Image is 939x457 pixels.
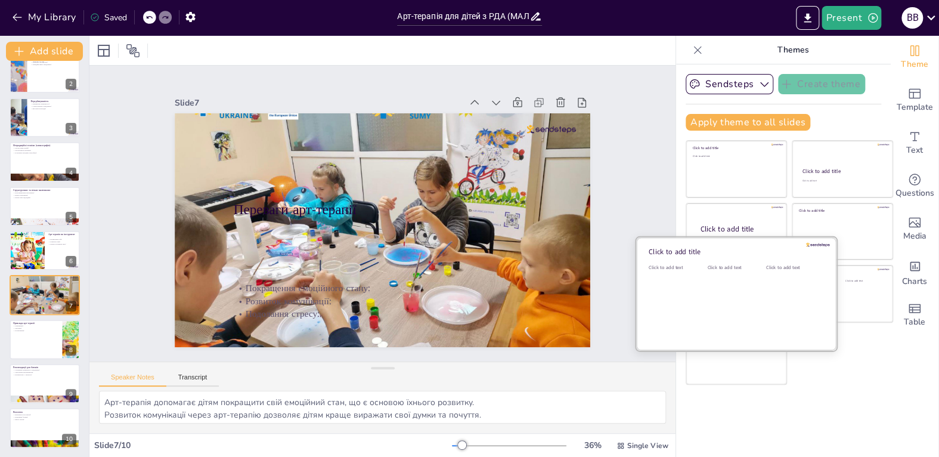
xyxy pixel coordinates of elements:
[66,168,76,178] div: 4
[906,144,923,157] span: Text
[48,233,76,236] p: Арт-терапія як інструмент
[48,243,76,245] p: Краще розуміння світу:
[20,308,72,310] p: Подолання стресу:
[13,150,76,152] p: Обговорення малюнків:
[397,8,529,25] input: Insert title
[10,275,80,314] div: https://cdn.sendsteps.com/images/logo/sendsteps_logo_white.pnghttps://cdn.sendsteps.com/images/lo...
[166,373,219,387] button: Transcript
[822,6,881,30] button: Present
[13,371,76,373] p: Заохочення експериментів:
[10,53,80,92] div: 2
[30,103,76,105] p: Зменшення тривожності:
[891,294,938,336] div: Add a table
[62,434,76,444] div: 10
[13,192,76,194] p: Цілеспрямоване малювання:
[202,79,491,218] p: Покращення емоційного стану:
[228,148,525,294] p: Переваги арт-терапії
[94,440,452,451] div: Slide 7 / 10
[13,152,76,154] p: Позитивна емоційна атмосфера:
[799,208,884,213] div: Click to add title
[13,413,76,416] p: Важливість арт-терапії:
[66,79,76,89] div: 2
[891,165,938,208] div: Get real-time input from your audience
[799,270,884,275] div: Click to add title
[13,366,76,369] p: Рекомендації для батьків
[10,231,80,270] div: https://cdn.sendsteps.com/images/logo/sendsteps_logo_white.pnghttps://cdn.sendsteps.com/images/lo...
[845,279,883,282] div: Click to add text
[10,142,80,181] div: https://cdn.sendsteps.com/images/logo/sendsteps_logo_white.pnghttps://cdn.sendsteps.com/images/lo...
[693,146,778,150] div: Click to add title
[66,123,76,134] div: 3
[686,114,810,131] button: Apply theme to all slides
[30,63,76,65] p: Передбачуване середовище:
[901,7,923,29] div: B B
[10,364,80,403] div: 9
[902,275,927,288] span: Charts
[13,418,76,420] p: Якість життя:
[30,107,76,110] p: Візуальні розклади:
[13,325,59,327] p: Малювання:
[13,373,76,376] p: Партнерство у творчості:
[13,189,76,192] p: Структуроване та вільне малювання:
[66,389,76,400] div: 9
[13,410,76,414] p: Висновок
[126,44,140,58] span: Position
[13,144,76,147] p: Нетрадиційні техніки (кляксографія):
[891,79,938,122] div: Add ready made slides
[649,247,819,257] div: Click to add title
[10,187,80,226] div: https://cdn.sendsteps.com/images/logo/sendsteps_logo_white.pnghttps://cdn.sendsteps.com/images/lo...
[778,74,865,94] button: Create theme
[802,180,881,183] div: Click to add text
[693,155,778,158] div: Click to add text
[891,251,938,294] div: Add charts and graphs
[196,67,486,206] p: Розвиток комунікації:
[796,6,819,30] button: Export to PowerPoint
[578,440,607,451] div: 36 %
[13,369,76,372] p: Створення домашнього середовища:
[766,264,820,271] div: Click to add text
[895,187,934,200] span: Questions
[30,105,76,107] p: Структуроване середовище:
[10,98,80,137] div: https://cdn.sendsteps.com/images/logo/sendsteps_logo_white.pnghttps://cdn.sendsteps.com/images/lo...
[903,230,926,243] span: Media
[99,391,666,424] textarea: Арт-терапія допомагає дітям покращити свій емоційний стан, що є основою їхнього розвитку. Розвито...
[891,208,938,251] div: Add images, graphics, shapes or video
[891,122,938,165] div: Add text boxes
[707,264,761,271] div: Click to add text
[10,320,80,359] div: 8
[353,226,619,353] div: Slide 7
[90,12,127,23] div: Saved
[627,441,668,450] span: Single View
[30,100,76,103] p: Передбачуваність
[707,36,879,64] p: Themes
[66,212,76,223] div: 5
[48,239,76,241] p: Проявлення себе:
[13,327,59,329] p: Ліплення:
[20,306,72,308] p: Розвиток комунікації:
[20,290,73,294] p: Переваги арт-терапії
[891,36,938,79] div: Change the overall theme
[66,256,76,267] div: 6
[802,168,882,175] div: Click to add title
[9,8,81,27] button: My Library
[66,345,76,356] div: 8
[686,74,773,94] button: Sendsteps
[904,316,925,329] span: Table
[13,416,76,418] p: Підтримка батьків:
[6,42,83,61] button: Add slide
[13,147,76,150] p: Метод кляксографії:
[897,101,933,114] span: Template
[13,194,76,196] p: Вільне малювання:
[94,41,113,60] div: Layout
[701,224,777,234] div: Click to add title
[901,6,923,30] button: B B
[66,301,76,311] div: 7
[191,55,481,194] p: Подолання стресу:
[48,240,76,243] p: Розвиток уяви:
[99,373,166,387] button: Speaker Notes
[10,408,80,447] div: 10
[13,329,59,332] p: Колажування:
[649,264,702,271] div: Click to add text
[901,58,928,71] span: Theme
[13,322,59,325] p: Приклади арт-терапії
